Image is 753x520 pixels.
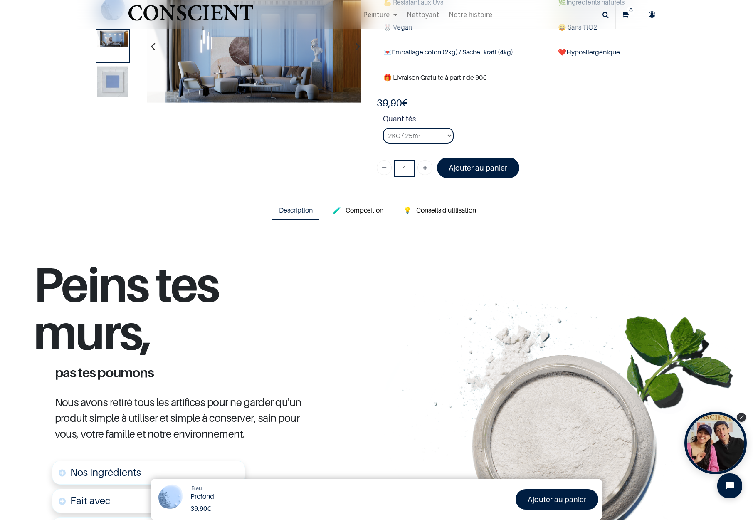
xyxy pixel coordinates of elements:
a: Ajouter [417,160,432,175]
span: Peinture [363,10,390,19]
span: Bleu [191,485,202,491]
div: Open Tolstoy widget [684,412,747,474]
a: Bleu [191,484,202,493]
strong: Quantités [383,113,649,128]
a: Ajouter au panier [437,158,520,178]
span: 🧪 [333,206,341,214]
td: Emballage coton (2kg) / Sachet kraft (4kg) [377,40,551,65]
span: Conseils d'utilisation [416,206,476,214]
a: Ajouter au panier [516,489,598,510]
a: Supprimer [377,160,392,175]
span: 39,90 [377,97,402,109]
span: 💡 [403,206,412,214]
h1: Profond [190,493,375,500]
h1: pas tes poumons [49,366,323,379]
font: Fait avec [70,495,111,507]
span: Composition [346,206,383,214]
td: ❤️Hypoallergénique [551,40,649,65]
h1: Peins tes murs, [33,260,338,366]
span: Nettoyant [407,10,439,19]
div: Open Tolstoy [684,412,747,474]
span: Nous avons retiré tous les artifices pour ne garder qu'un produit simple à utiliser et simple à c... [55,396,301,440]
b: € [190,504,211,513]
span: Description [279,206,313,214]
font: Ajouter au panier [528,495,586,504]
font: 🎁 Livraison Gratuite à partir de 90€ [383,73,486,82]
div: Close Tolstoy widget [737,413,746,422]
img: Product Image [155,483,186,514]
span: Notre histoire [449,10,492,19]
sup: 0 [627,6,635,15]
div: Tolstoy bubble widget [684,412,747,474]
iframe: Tidio Chat [710,466,749,505]
font: Ajouter au panier [449,163,507,172]
span: 💌 [383,48,392,56]
span: 39,90 [190,504,207,513]
img: Product image [97,67,128,97]
img: Product image [97,31,128,47]
span: Nos Ingrédients [70,466,141,478]
b: € [377,97,408,109]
